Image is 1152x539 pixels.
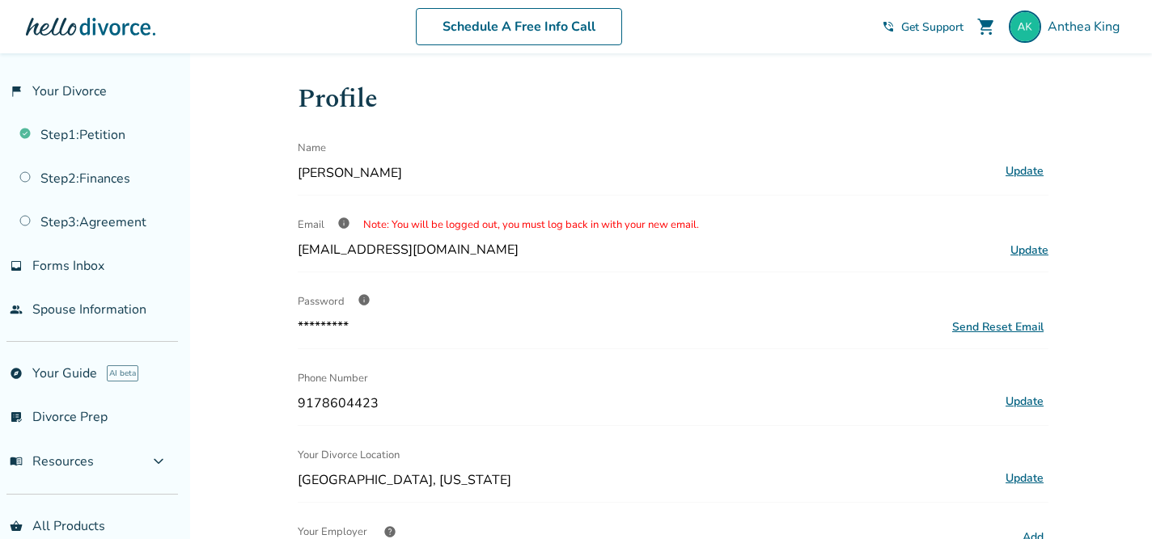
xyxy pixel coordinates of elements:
span: [PERSON_NAME] [298,164,994,182]
span: Password [298,294,345,309]
iframe: Chat Widget [1071,461,1152,539]
span: expand_more [149,452,168,471]
span: AI beta [107,365,138,381]
a: phone_in_talkGet Support [882,19,964,35]
span: Note: You will be logged out, you must log back in with your new email. [363,217,699,232]
span: info [358,293,371,306]
span: help [383,525,396,538]
span: Anthea King [1048,18,1126,36]
span: list_alt_check [10,411,23,423]
span: flag_2 [10,85,23,98]
span: info [337,217,350,229]
span: [GEOGRAPHIC_DATA], [US_STATE] [298,471,994,489]
span: explore [10,367,23,380]
span: Name [298,132,326,164]
button: Update [1001,391,1048,412]
a: Schedule A Free Info Call [416,8,622,45]
span: Your Divorce Location [298,439,400,471]
button: Update [1001,161,1048,182]
span: phone_in_talk [882,20,895,33]
span: menu_book [10,455,23,468]
span: Phone Number [298,362,368,394]
span: Forms Inbox [32,257,104,275]
span: inbox [10,259,23,272]
h1: Profile [298,79,1048,119]
span: shopping_basket [10,520,23,533]
span: Resources [10,453,94,470]
button: Send Reset Email [947,318,1048,335]
span: people [10,303,23,316]
button: Update [1001,468,1048,489]
span: Update [1010,242,1048,258]
span: shopping_cart [976,17,996,36]
span: [EMAIL_ADDRESS][DOMAIN_NAME] [298,241,519,259]
div: Send Reset Email [952,319,1044,335]
span: 9178604423 [298,394,994,412]
div: Email [298,208,1048,241]
span: Get Support [901,19,964,35]
img: antheakingnyc@gmail.com [1009,11,1041,43]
